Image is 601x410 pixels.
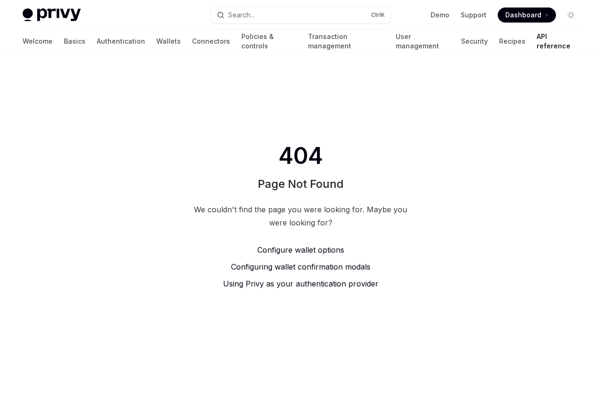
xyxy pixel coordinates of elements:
a: Demo [431,10,449,20]
a: Using Privy as your authentication provider [190,278,411,289]
button: Toggle dark mode [563,8,578,23]
span: Using Privy as your authentication provider [223,279,378,288]
span: Configure wallet options [257,245,344,255]
span: Ctrl K [371,11,385,19]
a: Dashboard [498,8,556,23]
a: User management [396,30,450,53]
div: Search... [228,9,254,21]
a: Connectors [192,30,230,53]
a: Transaction management [308,30,385,53]
a: Recipes [499,30,525,53]
a: Welcome [23,30,53,53]
a: Security [461,30,488,53]
span: Configuring wallet confirmation modals [231,262,370,271]
a: Authentication [97,30,145,53]
img: light logo [23,8,81,22]
a: Wallets [156,30,181,53]
a: Basics [64,30,85,53]
button: Open search [210,7,391,23]
span: Dashboard [505,10,541,20]
a: API reference [537,30,578,53]
span: 404 [277,143,325,169]
a: Configuring wallet confirmation modals [190,261,411,272]
div: We couldn't find the page you were looking for. Maybe you were looking for? [190,203,411,229]
a: Configure wallet options [190,244,411,255]
a: Policies & controls [241,30,297,53]
a: Support [461,10,486,20]
h1: Page Not Found [258,177,344,192]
